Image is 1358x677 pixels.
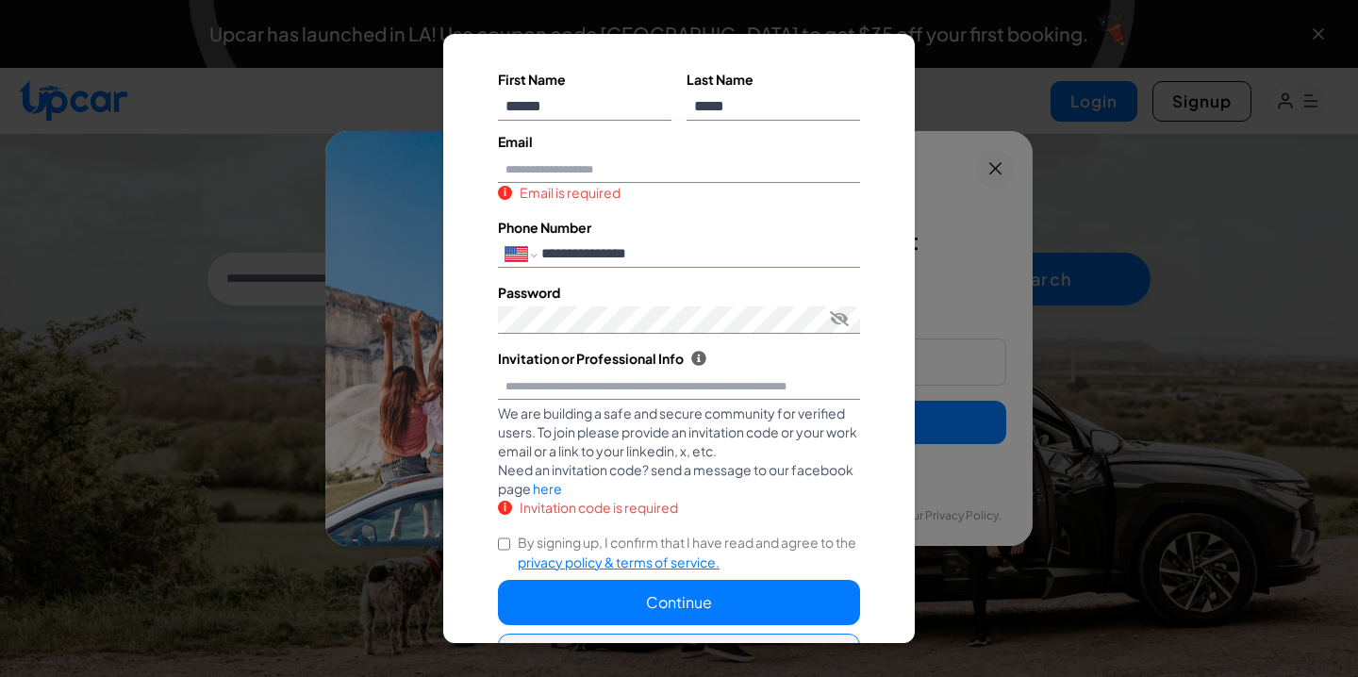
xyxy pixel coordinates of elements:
button: Continue [498,580,860,625]
label: Password [498,283,860,303]
label: By signing up, I confirm that I have read and agree to the [518,533,860,572]
span: i [498,501,512,515]
span: Invitation code is required [520,498,678,518]
label: Last Name [687,70,860,90]
a: here [533,480,562,497]
span: Email is required [520,183,621,203]
label: First Name [498,70,671,90]
span: i [498,186,512,200]
button: Toggle password visibility [830,309,849,328]
span: privacy policy & terms of service. [518,553,720,570]
label: Email [498,132,860,152]
label: Invitation or Professional Info [498,349,860,369]
label: Phone Number [498,218,860,238]
div: We are building a safe and secure community for verified users. To join please provide an invitat... [498,404,860,498]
